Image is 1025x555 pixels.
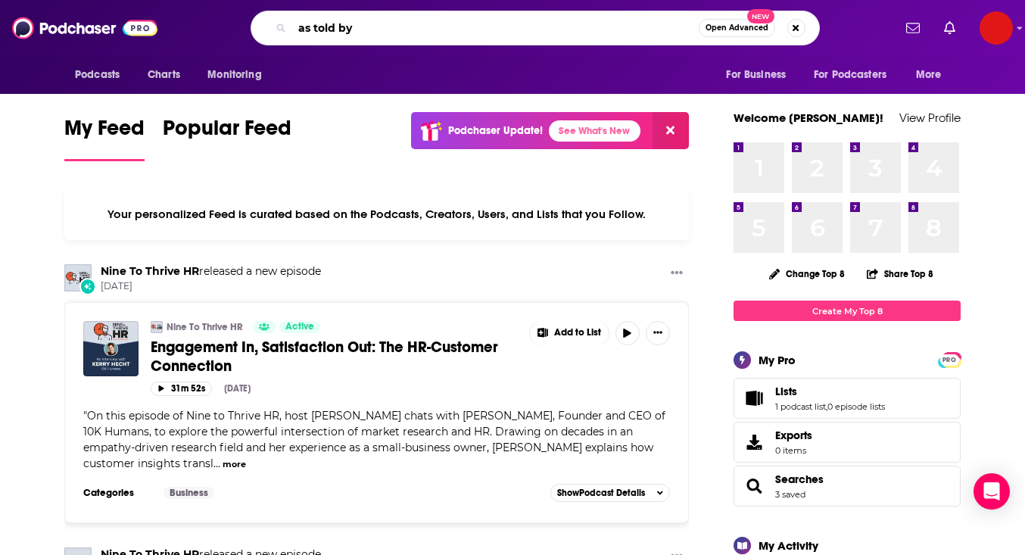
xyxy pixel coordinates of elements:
[974,473,1010,510] div: Open Intercom Messenger
[734,111,883,125] a: Welcome [PERSON_NAME]!
[827,401,885,412] a: 0 episode lists
[213,457,220,470] span: ...
[900,15,926,41] a: Show notifications dropdown
[151,321,163,333] img: Nine To Thrive HR
[699,19,775,37] button: Open AdvancedNew
[448,124,543,137] p: Podchaser Update!
[64,61,139,89] button: open menu
[734,301,961,321] a: Create My Top 8
[775,489,805,500] a: 3 saved
[726,64,786,86] span: For Business
[83,409,665,470] span: "
[747,9,774,23] span: New
[804,61,908,89] button: open menu
[101,280,321,293] span: [DATE]
[251,11,820,45] div: Search podcasts, credits, & more...
[83,409,665,470] span: On this episode of Nine to Thrive HR, host [PERSON_NAME] chats with [PERSON_NAME], Founder and CE...
[814,64,886,86] span: For Podcasters
[151,338,519,376] a: Engagement In, Satisfaction Out: The HR-Customer Connection
[530,321,609,345] button: Show More Button
[557,488,645,498] span: Show Podcast Details
[980,11,1013,45] span: Logged in as DoubleForte
[916,64,942,86] span: More
[12,14,157,42] img: Podchaser - Follow, Share and Rate Podcasts
[938,15,961,41] a: Show notifications dropdown
[734,378,961,419] span: Lists
[665,264,689,283] button: Show More Button
[151,338,498,376] span: Engagement In, Satisfaction Out: The HR-Customer Connection
[905,61,961,89] button: open menu
[151,382,212,396] button: 31m 52s
[775,429,812,442] span: Exports
[83,321,139,376] img: Engagement In, Satisfaction Out: The HR-Customer Connection
[646,321,670,345] button: Show More Button
[207,64,261,86] span: Monitoring
[64,115,145,161] a: My Feed
[826,401,827,412] span: ,
[223,458,246,471] button: more
[292,16,699,40] input: Search podcasts, credits, & more...
[706,24,768,32] span: Open Advanced
[775,472,824,486] a: Searches
[775,385,797,398] span: Lists
[101,264,321,279] h3: released a new episode
[899,111,961,125] a: View Profile
[64,264,92,292] img: Nine To Thrive HR
[980,11,1013,45] button: Show profile menu
[554,327,601,338] span: Add to List
[759,538,818,553] div: My Activity
[75,64,120,86] span: Podcasts
[197,61,281,89] button: open menu
[759,353,796,367] div: My Pro
[734,466,961,507] span: Searches
[279,321,320,333] a: Active
[549,120,640,142] a: See What's New
[550,484,670,502] button: ShowPodcast Details
[739,475,769,497] a: Searches
[734,422,961,463] a: Exports
[739,388,769,409] a: Lists
[163,115,291,161] a: Popular Feed
[138,61,189,89] a: Charts
[940,354,958,366] span: PRO
[980,11,1013,45] img: User Profile
[739,432,769,453] span: Exports
[715,61,805,89] button: open menu
[101,264,199,278] a: Nine To Thrive HR
[64,115,145,150] span: My Feed
[224,383,251,394] div: [DATE]
[940,354,958,365] a: PRO
[64,189,689,240] div: Your personalized Feed is curated based on the Podcasts, Creators, Users, and Lists that you Follow.
[775,445,812,456] span: 0 items
[775,385,885,398] a: Lists
[285,320,314,335] span: Active
[148,64,180,86] span: Charts
[775,401,826,412] a: 1 podcast list
[866,259,934,288] button: Share Top 8
[79,278,96,295] div: New Episode
[164,487,214,499] a: Business
[163,115,291,150] span: Popular Feed
[83,487,151,499] h3: Categories
[760,264,854,283] button: Change Top 8
[167,321,243,333] a: Nine To Thrive HR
